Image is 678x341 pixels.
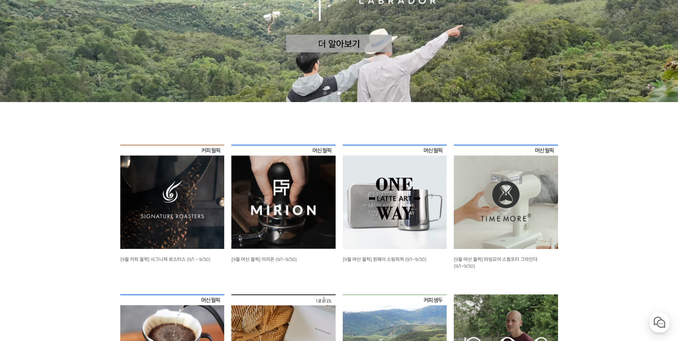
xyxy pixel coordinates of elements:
[120,145,225,249] img: [9월 커피 월픽] 시그니쳐 로스터스 (9/1 ~ 9/30)
[231,256,297,262] a: [9월 머신 월픽] 미리온 (9/1~9/30)
[110,236,119,242] span: 설정
[343,256,426,262] a: [9월 머신 월픽] 원웨이 스팀피쳐 (9/1~9/30)
[120,256,210,262] a: [9월 커피 월픽] 시그니쳐 로스터스 (9/1 ~ 9/30)
[330,91,334,95] a: 2
[47,225,92,243] a: 대화
[92,225,137,243] a: 설정
[337,91,341,95] a: 3
[454,145,558,249] img: 9월 머신 월픽 타임모어 스컬프터
[22,236,27,242] span: 홈
[65,236,74,242] span: 대화
[345,91,348,95] a: 4
[454,256,537,269] a: [9월 머신 월픽] 타임모어 스컬프터 그라인더 (9/1~9/30)
[2,225,47,243] a: 홈
[323,91,327,95] a: 1
[343,145,447,249] img: 9월 머신 월픽 원웨이 스팀피쳐
[352,91,355,95] a: 5
[231,145,336,249] img: 9월 머신 월픽 미리온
